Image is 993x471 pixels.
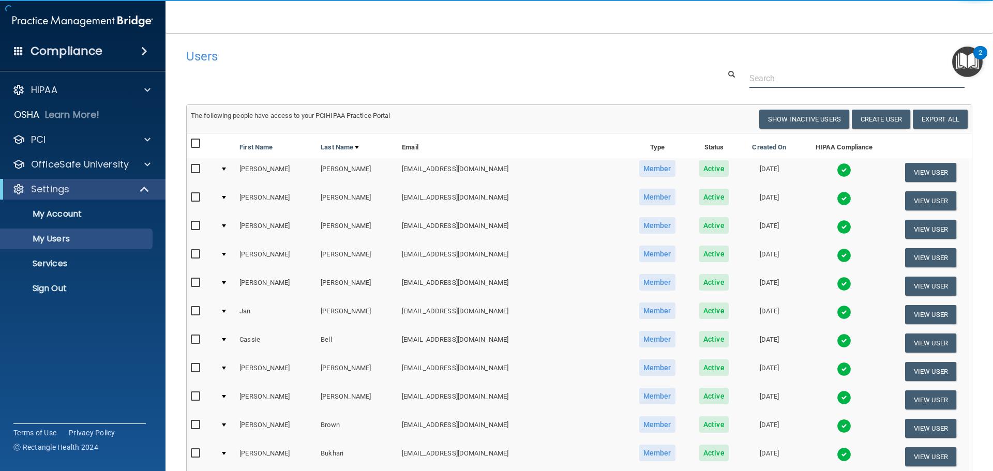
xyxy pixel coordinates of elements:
[235,272,317,300] td: [PERSON_NAME]
[740,357,799,386] td: [DATE]
[837,362,851,376] img: tick.e7d51cea.svg
[837,191,851,206] img: tick.e7d51cea.svg
[740,414,799,443] td: [DATE]
[749,69,965,88] input: Search
[31,183,69,195] p: Settings
[837,277,851,291] img: tick.e7d51cea.svg
[317,272,398,300] td: [PERSON_NAME]
[905,220,956,239] button: View User
[905,333,956,353] button: View User
[235,244,317,272] td: [PERSON_NAME]
[639,416,675,433] span: Member
[905,277,956,296] button: View User
[31,158,129,171] p: OfficeSafe University
[7,209,148,219] p: My Account
[639,189,675,205] span: Member
[699,160,729,177] span: Active
[398,386,626,414] td: [EMAIL_ADDRESS][DOMAIN_NAME]
[740,329,799,357] td: [DATE]
[317,329,398,357] td: Bell
[740,215,799,244] td: [DATE]
[639,445,675,461] span: Member
[639,217,675,234] span: Member
[740,386,799,414] td: [DATE]
[235,215,317,244] td: [PERSON_NAME]
[837,248,851,263] img: tick.e7d51cea.svg
[639,160,675,177] span: Member
[398,272,626,300] td: [EMAIL_ADDRESS][DOMAIN_NAME]
[7,283,148,294] p: Sign Out
[45,109,100,121] p: Learn More!
[799,133,889,158] th: HIPAA Compliance
[699,302,729,319] span: Active
[398,133,626,158] th: Email
[317,187,398,215] td: [PERSON_NAME]
[398,443,626,471] td: [EMAIL_ADDRESS][DOMAIN_NAME]
[317,244,398,272] td: [PERSON_NAME]
[699,274,729,291] span: Active
[837,163,851,177] img: tick.e7d51cea.svg
[814,398,981,439] iframe: Drift Widget Chat Controller
[235,443,317,471] td: [PERSON_NAME]
[235,414,317,443] td: [PERSON_NAME]
[317,443,398,471] td: Bukhari
[398,215,626,244] td: [EMAIL_ADDRESS][DOMAIN_NAME]
[7,234,148,244] p: My Users
[905,248,956,267] button: View User
[699,246,729,262] span: Active
[69,428,115,438] a: Privacy Policy
[398,187,626,215] td: [EMAIL_ADDRESS][DOMAIN_NAME]
[639,388,675,404] span: Member
[12,183,150,195] a: Settings
[639,274,675,291] span: Member
[913,110,968,129] a: Export All
[639,302,675,319] span: Member
[905,305,956,324] button: View User
[12,133,151,146] a: PCI
[699,445,729,461] span: Active
[12,84,151,96] a: HIPAA
[639,246,675,262] span: Member
[639,359,675,376] span: Member
[186,50,638,63] h4: Users
[321,141,359,154] a: Last Name
[235,158,317,187] td: [PERSON_NAME]
[317,215,398,244] td: [PERSON_NAME]
[740,158,799,187] td: [DATE]
[14,109,40,121] p: OSHA
[905,447,956,466] button: View User
[699,189,729,205] span: Active
[740,443,799,471] td: [DATE]
[740,300,799,329] td: [DATE]
[688,133,740,158] th: Status
[905,163,956,182] button: View User
[317,386,398,414] td: [PERSON_NAME]
[398,158,626,187] td: [EMAIL_ADDRESS][DOMAIN_NAME]
[837,447,851,462] img: tick.e7d51cea.svg
[759,110,849,129] button: Show Inactive Users
[235,329,317,357] td: Cassie
[639,331,675,347] span: Member
[740,272,799,300] td: [DATE]
[12,158,151,171] a: OfficeSafe University
[235,187,317,215] td: [PERSON_NAME]
[837,305,851,320] img: tick.e7d51cea.svg
[699,388,729,404] span: Active
[317,158,398,187] td: [PERSON_NAME]
[317,357,398,386] td: [PERSON_NAME]
[626,133,688,158] th: Type
[837,333,851,348] img: tick.e7d51cea.svg
[31,44,102,58] h4: Compliance
[740,244,799,272] td: [DATE]
[699,331,729,347] span: Active
[952,47,983,77] button: Open Resource Center, 2 new notifications
[31,133,46,146] p: PCI
[699,217,729,234] span: Active
[235,357,317,386] td: [PERSON_NAME]
[699,416,729,433] span: Active
[852,110,910,129] button: Create User
[699,359,729,376] span: Active
[13,442,98,452] span: Ⓒ Rectangle Health 2024
[398,300,626,329] td: [EMAIL_ADDRESS][DOMAIN_NAME]
[317,414,398,443] td: Brown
